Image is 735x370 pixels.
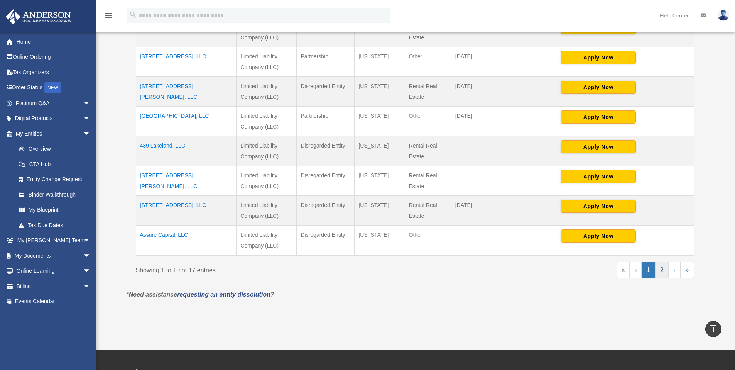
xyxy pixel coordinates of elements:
button: Apply Now [561,229,636,243]
td: Rental Real Estate [405,196,451,226]
i: search [129,10,137,19]
a: My Entitiesarrow_drop_down [5,126,98,141]
img: User Pic [718,10,729,21]
span: arrow_drop_down [83,278,98,294]
td: Disregarded Entity [297,226,355,256]
a: Platinum Q&Aarrow_drop_down [5,95,102,111]
a: menu [104,14,113,20]
a: Online Learningarrow_drop_down [5,263,102,279]
a: Tax Due Dates [11,217,98,233]
td: Assure Capital, LLC [136,226,237,256]
td: Rental Real Estate [405,77,451,107]
td: [STREET_ADDRESS], LLC [136,196,237,226]
td: Limited Liability Company (LLC) [237,107,297,136]
a: Tax Organizers [5,64,102,80]
td: Other [405,226,451,256]
td: Disregarded Entity [297,166,355,196]
td: Limited Liability Company (LLC) [237,226,297,256]
span: arrow_drop_down [83,248,98,264]
td: [DATE] [451,47,503,77]
a: Last [681,262,694,278]
td: [STREET_ADDRESS], LLC [136,47,237,77]
td: Rental Real Estate [405,136,451,166]
td: [US_STATE] [355,107,405,136]
td: Other [405,47,451,77]
a: 2 [655,262,669,278]
i: vertical_align_top [709,324,718,333]
a: Overview [11,141,95,157]
span: arrow_drop_down [83,126,98,142]
div: Showing 1 to 10 of 17 entries [136,262,409,276]
em: *Need assistance ? [127,291,274,298]
a: Previous [630,262,642,278]
td: Limited Liability Company (LLC) [237,166,297,196]
td: 439 Lakeland, LLC [136,136,237,166]
button: Apply Now [561,200,636,213]
td: [US_STATE] [355,136,405,166]
td: Partnership [297,47,355,77]
a: Online Ordering [5,49,102,65]
td: Limited Liability Company (LLC) [237,77,297,107]
td: [US_STATE] [355,47,405,77]
a: Next [669,262,681,278]
button: Apply Now [561,51,636,64]
td: [US_STATE] [355,166,405,196]
div: NEW [44,82,61,93]
td: Disregarded Entity [297,77,355,107]
a: Events Calendar [5,294,102,309]
a: My Blueprint [11,202,98,218]
td: Partnership [297,107,355,136]
td: Rental Real Estate [405,166,451,196]
td: Disregarded Entity [297,196,355,226]
a: Home [5,34,102,49]
td: [GEOGRAPHIC_DATA], LLC [136,107,237,136]
i: menu [104,11,113,20]
td: [US_STATE] [355,196,405,226]
a: 1 [642,262,655,278]
a: My Documentsarrow_drop_down [5,248,102,263]
td: [US_STATE] [355,226,405,256]
a: First [617,262,630,278]
span: arrow_drop_down [83,233,98,249]
a: My [PERSON_NAME] Teamarrow_drop_down [5,233,102,248]
button: Apply Now [561,81,636,94]
img: Anderson Advisors Platinum Portal [3,9,73,24]
td: [DATE] [451,107,503,136]
td: [STREET_ADDRESS][PERSON_NAME], LLC [136,166,237,196]
button: Apply Now [561,140,636,153]
a: vertical_align_top [705,321,721,337]
td: [US_STATE] [355,77,405,107]
td: Limited Liability Company (LLC) [237,136,297,166]
td: [STREET_ADDRESS][PERSON_NAME], LLC [136,77,237,107]
a: Order StatusNEW [5,80,102,96]
td: [DATE] [451,196,503,226]
a: Billingarrow_drop_down [5,278,102,294]
a: CTA Hub [11,156,98,172]
td: Other [405,107,451,136]
td: Limited Liability Company (LLC) [237,47,297,77]
span: arrow_drop_down [83,111,98,127]
span: arrow_drop_down [83,95,98,111]
a: Binder Walkthrough [11,187,98,202]
button: Apply Now [561,170,636,183]
span: arrow_drop_down [83,263,98,279]
a: requesting an entity dissolution [177,291,270,298]
a: Entity Change Request [11,172,98,187]
td: Disregarded Entity [297,136,355,166]
td: [DATE] [451,77,503,107]
button: Apply Now [561,110,636,124]
a: Digital Productsarrow_drop_down [5,111,102,126]
td: Limited Liability Company (LLC) [237,196,297,226]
